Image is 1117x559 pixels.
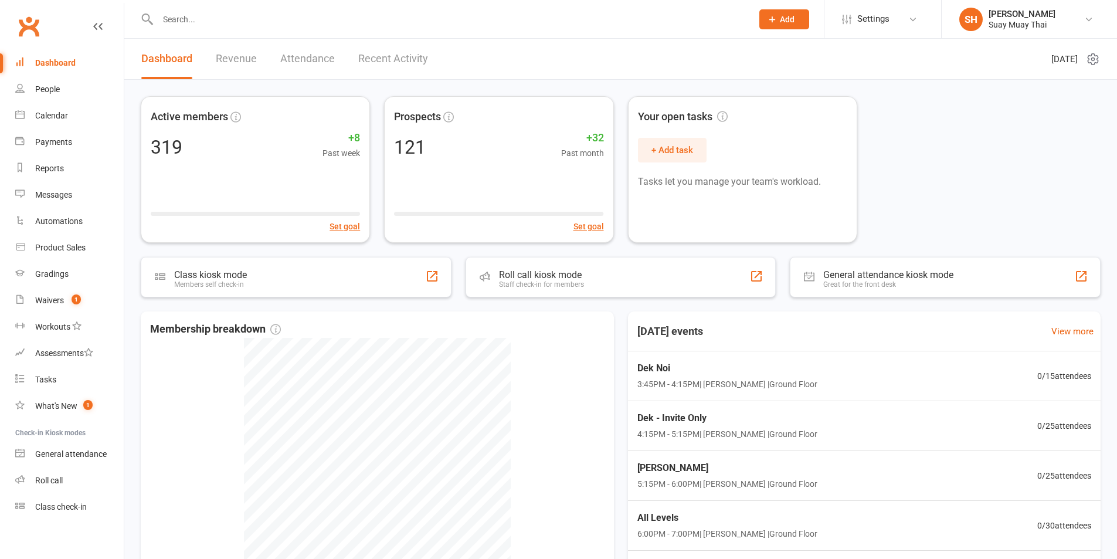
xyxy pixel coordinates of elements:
div: SH [959,8,983,31]
div: People [35,84,60,94]
a: Calendar [15,103,124,129]
a: Recent Activity [358,39,428,79]
a: Class kiosk mode [15,494,124,520]
a: General attendance kiosk mode [15,441,124,467]
span: Past week [322,147,360,160]
span: +32 [561,130,604,147]
span: +8 [322,130,360,147]
button: + Add task [638,138,707,162]
div: Roll call kiosk mode [499,269,584,280]
h3: [DATE] events [628,321,712,342]
span: 5:15PM - 6:00PM | [PERSON_NAME] | Ground Floor [637,477,817,490]
span: Add [780,15,795,24]
a: Reports [15,155,124,182]
div: Class check-in [35,502,87,511]
a: Attendance [280,39,335,79]
a: Product Sales [15,235,124,261]
div: Class kiosk mode [174,269,247,280]
span: Past month [561,147,604,160]
span: 1 [72,294,81,304]
span: 0 / 25 attendees [1037,419,1091,432]
a: Clubworx [14,12,43,41]
a: Tasks [15,367,124,393]
div: Roll call [35,476,63,485]
div: Waivers [35,296,64,305]
span: 0 / 25 attendees [1037,469,1091,482]
span: 0 / 15 attendees [1037,370,1091,382]
a: Assessments [15,340,124,367]
div: Calendar [35,111,68,120]
a: People [15,76,124,103]
div: 319 [151,138,182,157]
div: Reports [35,164,64,173]
span: Dek - Invite Only [637,411,817,426]
span: 1 [83,400,93,410]
a: What's New1 [15,393,124,419]
span: Settings [857,6,889,32]
span: Your open tasks [638,109,728,126]
div: Messages [35,190,72,199]
span: 6:00PM - 7:00PM | [PERSON_NAME] | Ground Floor [637,527,817,540]
a: Roll call [15,467,124,494]
div: [PERSON_NAME] [989,9,1055,19]
button: Set goal [573,220,604,233]
div: 121 [394,138,426,157]
div: Product Sales [35,243,86,252]
a: Payments [15,129,124,155]
span: Active members [151,109,228,126]
div: What's New [35,401,77,411]
span: [PERSON_NAME] [637,460,817,476]
div: Payments [35,137,72,147]
div: Dashboard [35,58,76,67]
a: Messages [15,182,124,208]
div: Assessments [35,348,93,358]
span: Prospects [394,109,441,126]
input: Search... [154,11,744,28]
a: View more [1051,324,1094,338]
div: Workouts [35,322,70,331]
a: Revenue [216,39,257,79]
span: Membership breakdown [150,321,281,338]
span: Dek Noi [637,361,817,376]
div: Great for the front desk [823,280,953,289]
span: [DATE] [1051,52,1078,66]
a: Dashboard [15,50,124,76]
a: Dashboard [141,39,192,79]
a: Waivers 1 [15,287,124,314]
div: Gradings [35,269,69,279]
span: All Levels [637,510,817,526]
span: 4:15PM - 5:15PM | [PERSON_NAME] | Ground Floor [637,428,817,441]
div: Tasks [35,375,56,384]
div: Suay Muay Thai [989,19,1055,30]
a: Gradings [15,261,124,287]
button: Add [759,9,809,29]
div: Staff check-in for members [499,280,584,289]
a: Workouts [15,314,124,340]
div: Members self check-in [174,280,247,289]
div: Automations [35,216,83,226]
div: General attendance [35,449,107,459]
div: General attendance kiosk mode [823,269,953,280]
span: 3:45PM - 4:15PM | [PERSON_NAME] | Ground Floor [637,378,817,391]
button: Set goal [330,220,360,233]
a: Automations [15,208,124,235]
span: 0 / 30 attendees [1037,519,1091,532]
p: Tasks let you manage your team's workload. [638,174,847,189]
